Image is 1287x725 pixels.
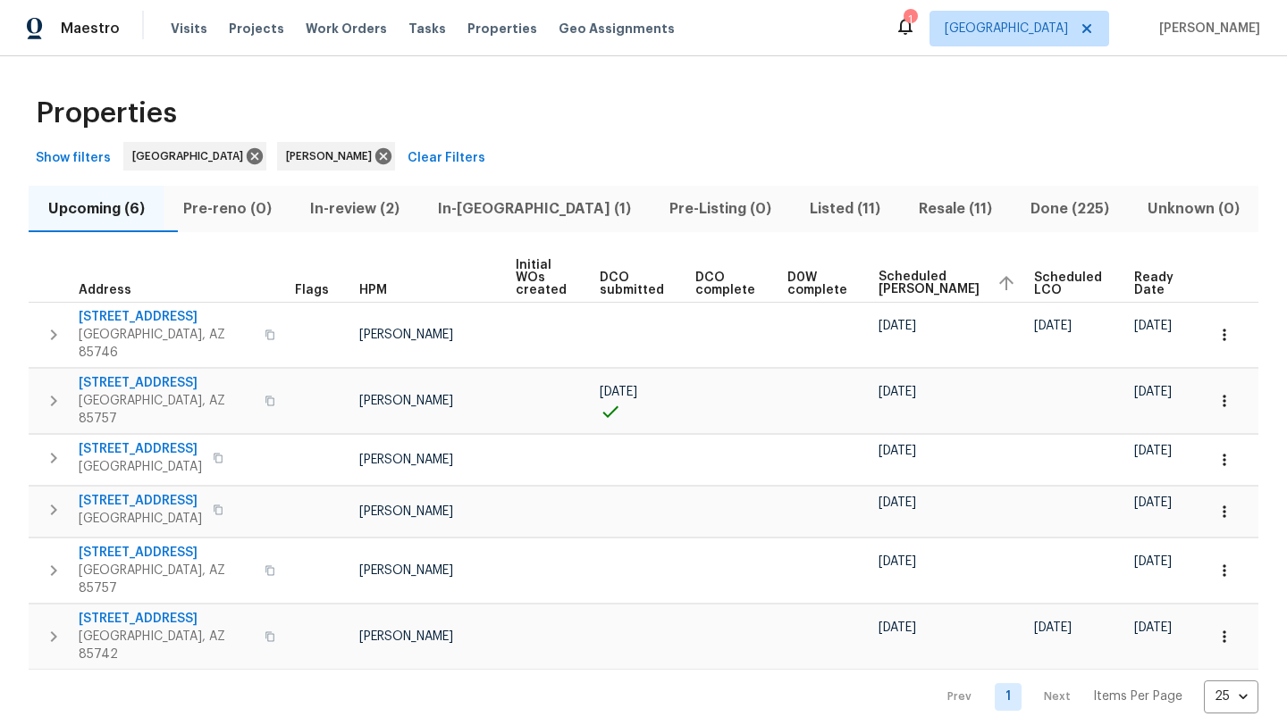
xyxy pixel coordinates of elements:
span: Clear Filters [408,147,485,170]
span: [PERSON_NAME] [359,630,453,643]
a: Goto page 1 [995,683,1022,711]
span: Unknown (0) [1139,196,1248,221]
span: [DATE] [1134,621,1172,634]
span: [STREET_ADDRESS] [79,308,254,326]
span: [GEOGRAPHIC_DATA] [945,20,1068,37]
div: 1 [904,11,916,29]
span: [STREET_ADDRESS] [79,610,254,628]
span: [DATE] [1134,496,1172,509]
nav: Pagination Navigation [930,680,1258,713]
span: HPM [359,284,387,296]
span: Work Orders [306,20,387,37]
span: [PERSON_NAME] [359,505,453,518]
span: [DATE] [1034,621,1072,634]
span: [GEOGRAPHIC_DATA] [79,510,202,528]
span: [DATE] [600,386,637,398]
span: [STREET_ADDRESS] [79,544,254,562]
span: Listed (11) [801,196,888,221]
span: [DATE] [1134,555,1172,568]
span: [GEOGRAPHIC_DATA] [79,458,202,476]
span: [PERSON_NAME] [286,147,379,165]
span: Show filters [36,147,111,170]
span: [PERSON_NAME] [359,564,453,577]
span: [PERSON_NAME] [359,329,453,341]
span: Resale (11) [910,196,1000,221]
div: [PERSON_NAME] [277,142,395,171]
span: Initial WOs created [516,259,569,296]
span: Projects [229,20,284,37]
span: [GEOGRAPHIC_DATA] [132,147,250,165]
span: [DATE] [879,555,916,568]
span: In-review (2) [301,196,408,221]
span: Address [79,284,131,296]
span: [DATE] [879,445,916,457]
span: [GEOGRAPHIC_DATA], AZ 85757 [79,392,254,428]
span: Properties [36,104,177,122]
span: [DATE] [1134,445,1172,457]
span: [PERSON_NAME] [1152,20,1260,37]
span: [STREET_ADDRESS] [79,492,202,510]
span: [DATE] [879,496,916,509]
p: Items Per Page [1093,687,1182,705]
span: [DATE] [1134,320,1172,332]
button: Show filters [29,142,118,175]
span: D0W complete [787,271,848,296]
span: Done (225) [1022,196,1117,221]
div: [GEOGRAPHIC_DATA] [123,142,266,171]
span: [DATE] [1034,320,1072,332]
span: Upcoming (6) [39,196,153,221]
span: [DATE] [879,621,916,634]
span: [STREET_ADDRESS] [79,440,202,458]
span: [GEOGRAPHIC_DATA], AZ 85757 [79,562,254,597]
span: Visits [171,20,207,37]
span: DCO complete [695,271,756,296]
span: Pre-Listing (0) [660,196,779,221]
span: Tasks [408,22,446,35]
span: [STREET_ADDRESS] [79,374,254,392]
span: [GEOGRAPHIC_DATA], AZ 85742 [79,628,254,663]
span: DCO submitted [600,271,665,296]
span: Scheduled LCO [1034,271,1103,296]
div: 25 [1204,673,1258,720]
span: Flags [295,284,329,296]
span: [DATE] [879,320,916,332]
span: Ready Date [1134,271,1174,296]
span: Geo Assignments [559,20,675,37]
span: [GEOGRAPHIC_DATA], AZ 85746 [79,326,254,362]
span: [DATE] [879,386,916,398]
span: [DATE] [1134,386,1172,398]
span: [PERSON_NAME] [359,454,453,466]
span: Maestro [61,20,120,37]
span: Pre-reno (0) [174,196,280,221]
span: Properties [467,20,537,37]
span: Scheduled [PERSON_NAME] [879,271,982,296]
button: Clear Filters [400,142,492,175]
span: [PERSON_NAME] [359,395,453,407]
span: In-[GEOGRAPHIC_DATA] (1) [429,196,639,221]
